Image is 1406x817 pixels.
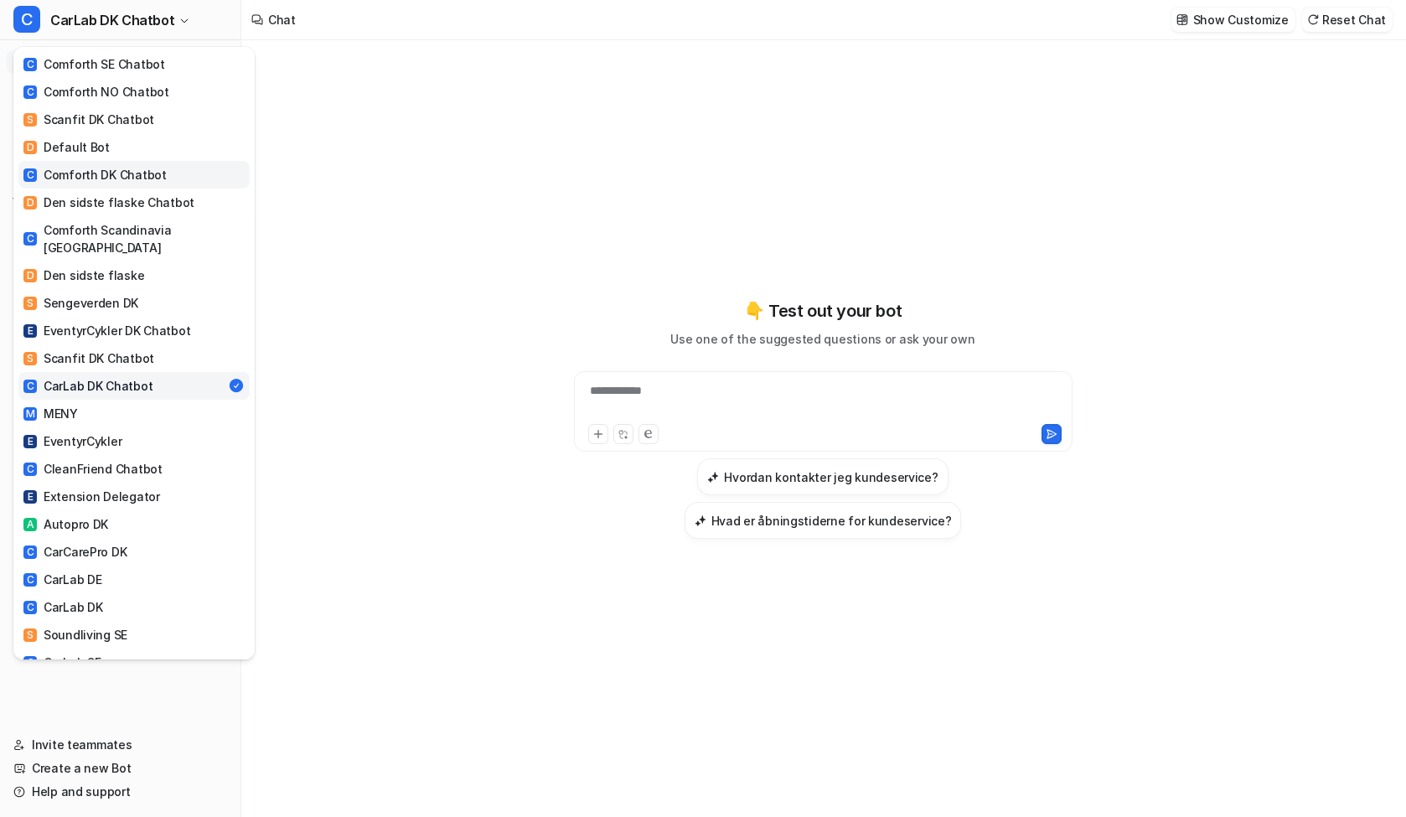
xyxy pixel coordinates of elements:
[23,58,37,71] span: C
[23,141,37,154] span: D
[23,322,190,339] div: EventyrCykler DK Chatbot
[23,294,138,312] div: Sengeverden DK
[23,435,37,448] span: E
[23,488,160,505] div: Extension Delegator
[50,8,174,32] span: CarLab DK Chatbot
[23,598,102,616] div: CarLab DK
[23,138,110,156] div: Default Bot
[23,196,37,209] span: D
[23,628,37,642] span: S
[23,463,37,476] span: C
[23,407,37,421] span: M
[23,380,37,393] span: C
[23,85,37,99] span: C
[13,47,255,659] div: CCarLab DK Chatbot
[23,297,37,310] span: S
[23,656,37,670] span: C
[23,194,194,211] div: Den sidste flaske Chatbot
[23,490,37,504] span: E
[23,221,245,256] div: Comforth Scandinavia [GEOGRAPHIC_DATA]
[23,518,37,531] span: A
[23,324,37,338] span: E
[23,432,121,450] div: EventyrCykler
[23,601,37,614] span: C
[23,266,144,284] div: Den sidste flaske
[23,168,37,182] span: C
[23,460,163,478] div: CleanFriend Chatbot
[23,515,108,533] div: Autopro DK
[23,349,154,367] div: Scanfit DK Chatbot
[23,232,37,246] span: C
[23,546,37,559] span: C
[23,571,101,588] div: CarLab DE
[23,55,165,73] div: Comforth SE Chatbot
[23,166,167,184] div: Comforth DK Chatbot
[23,113,37,127] span: S
[23,352,37,365] span: S
[23,405,78,422] div: MENY
[23,573,37,587] span: C
[23,111,154,128] div: Scanfit DK Chatbot
[23,83,169,101] div: Comforth NO Chatbot
[23,626,127,644] div: Soundliving SE
[13,6,40,33] span: C
[23,543,127,561] div: CarCarePro DK
[23,377,152,395] div: CarLab DK Chatbot
[23,269,37,282] span: D
[23,654,101,671] div: CarLab SE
